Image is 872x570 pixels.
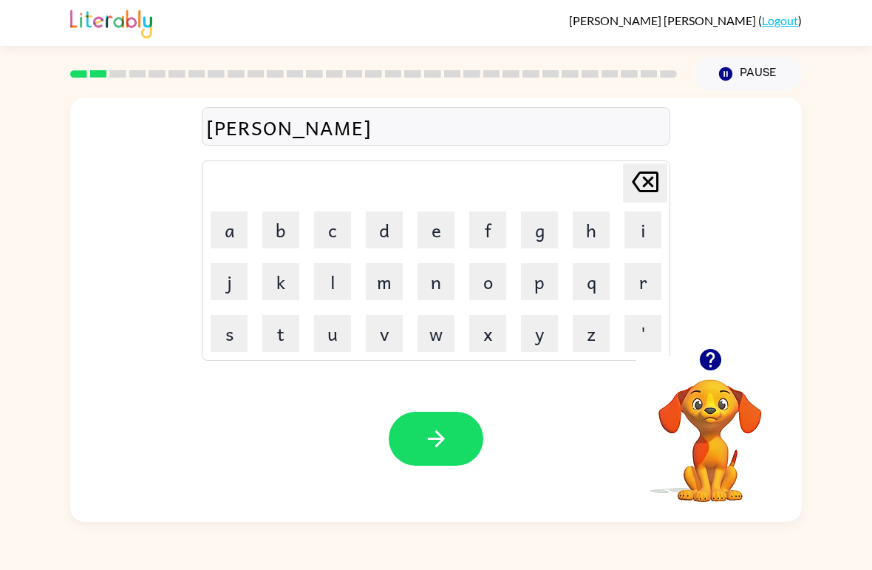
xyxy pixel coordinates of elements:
span: [PERSON_NAME] [PERSON_NAME] [569,13,758,27]
button: h [573,211,610,248]
button: s [211,315,248,352]
button: z [573,315,610,352]
video: Your browser must support playing .mp4 files to use Literably. Please try using another browser. [636,356,784,504]
button: i [624,211,661,248]
button: y [521,315,558,352]
button: m [366,263,403,300]
button: v [366,315,403,352]
img: Literably [70,6,152,38]
div: [PERSON_NAME] [206,112,666,143]
button: c [314,211,351,248]
button: a [211,211,248,248]
button: q [573,263,610,300]
button: u [314,315,351,352]
button: t [262,315,299,352]
a: Logout [762,13,798,27]
button: g [521,211,558,248]
button: Pause [695,57,802,91]
button: p [521,263,558,300]
button: ' [624,315,661,352]
button: k [262,263,299,300]
button: l [314,263,351,300]
button: e [418,211,454,248]
div: ( ) [569,13,802,27]
button: d [366,211,403,248]
button: r [624,263,661,300]
button: o [469,263,506,300]
button: w [418,315,454,352]
button: n [418,263,454,300]
button: j [211,263,248,300]
button: x [469,315,506,352]
button: f [469,211,506,248]
button: b [262,211,299,248]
